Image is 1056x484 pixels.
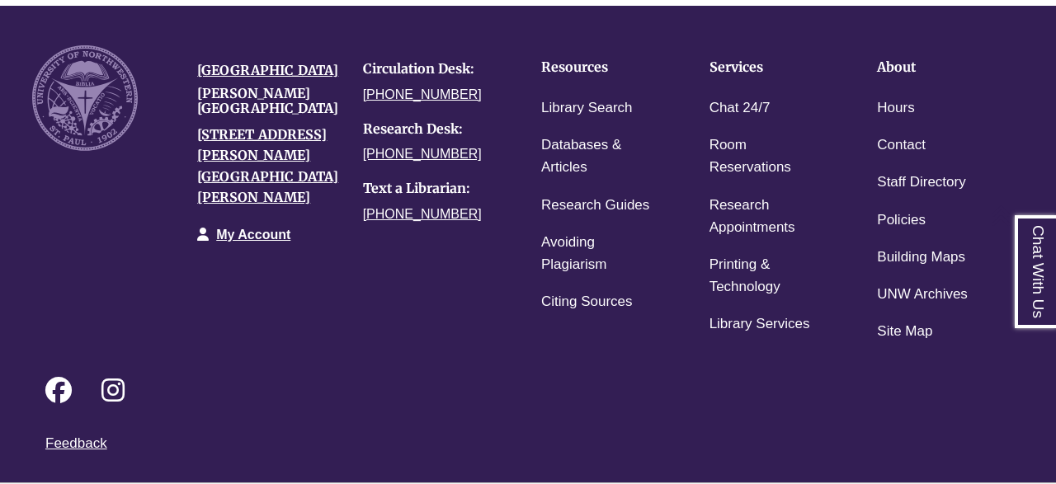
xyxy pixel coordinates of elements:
[197,126,338,206] a: [STREET_ADDRESS][PERSON_NAME][GEOGRAPHIC_DATA][PERSON_NAME]
[990,204,1052,227] a: Back to Top
[541,96,633,120] a: Library Search
[709,253,827,299] a: Printing & Technology
[197,62,338,78] a: [GEOGRAPHIC_DATA]
[877,96,914,120] a: Hours
[363,181,503,196] h4: Text a Librarian:
[709,312,810,336] a: Library Services
[877,283,968,307] a: UNW Archives
[32,45,138,151] img: UNW seal
[197,87,337,115] h4: [PERSON_NAME][GEOGRAPHIC_DATA]
[709,134,827,180] a: Room Reservations
[877,246,965,270] a: Building Maps
[363,207,482,221] a: [PHONE_NUMBER]
[541,231,658,277] a: Avoiding Plagiarism
[877,320,932,344] a: Site Map
[45,377,72,403] i: Follow on Facebook
[363,87,482,101] a: [PHONE_NUMBER]
[45,435,107,451] a: Feedback
[709,194,827,240] a: Research Appointments
[363,147,482,161] a: [PHONE_NUMBER]
[541,290,633,314] a: Citing Sources
[216,228,290,242] a: My Account
[541,60,658,75] h4: Resources
[101,377,125,403] i: Follow on Instagram
[877,171,965,195] a: Staff Directory
[363,62,503,77] h4: Circulation Desk:
[877,134,926,157] a: Contact
[877,209,926,233] a: Policies
[541,194,649,218] a: Research Guides
[709,60,827,75] h4: Services
[709,96,771,120] a: Chat 24/7
[541,134,658,180] a: Databases & Articles
[877,60,994,75] h4: About
[363,122,503,137] h4: Research Desk:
